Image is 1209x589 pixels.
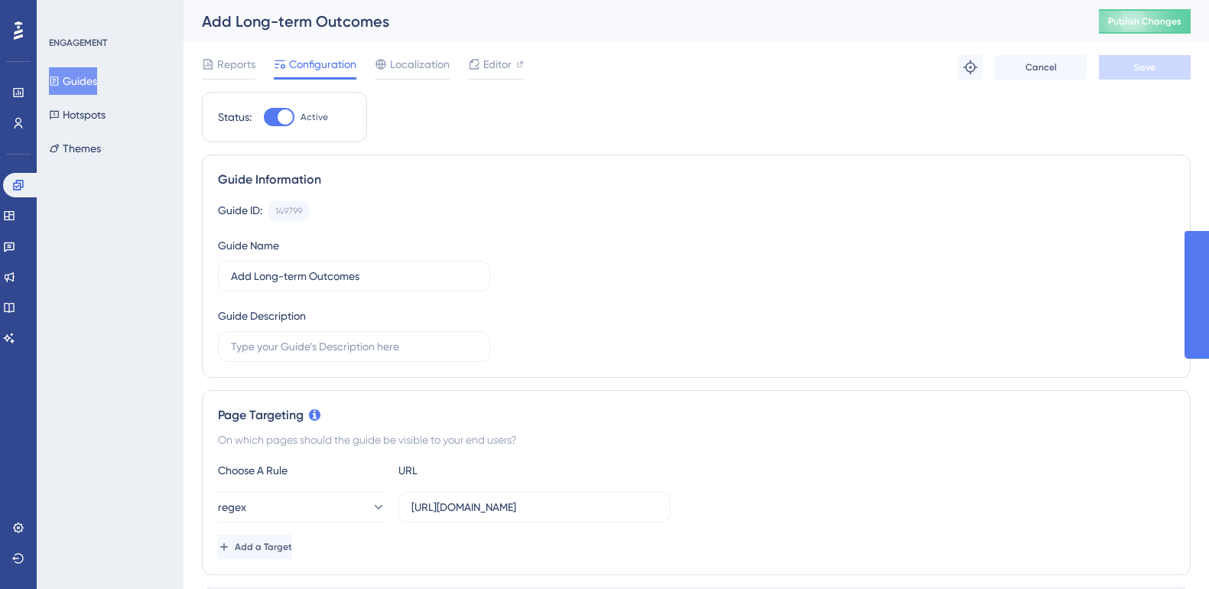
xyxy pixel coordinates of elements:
[1134,61,1155,73] span: Save
[202,11,1061,32] div: Add Long-term Outcomes
[1099,9,1191,34] button: Publish Changes
[1108,15,1181,28] span: Publish Changes
[218,492,386,522] button: regex
[411,499,658,516] input: yourwebsite.com/path
[1099,55,1191,80] button: Save
[1025,61,1057,73] span: Cancel
[218,236,279,255] div: Guide Name
[218,535,292,559] button: Add a Target
[218,201,262,221] div: Guide ID:
[218,498,246,516] span: regex
[218,307,306,325] div: Guide Description
[275,205,302,217] div: 149799
[218,431,1175,449] div: On which pages should the guide be visible to your end users?
[218,461,386,480] div: Choose A Rule
[390,55,450,73] span: Localization
[217,55,255,73] span: Reports
[49,101,106,129] button: Hotspots
[218,108,252,126] div: Status:
[218,171,1175,189] div: Guide Information
[235,541,292,553] span: Add a Target
[289,55,356,73] span: Configuration
[301,111,328,123] span: Active
[49,135,101,162] button: Themes
[49,37,107,49] div: ENGAGEMENT
[398,461,567,480] div: URL
[49,67,97,95] button: Guides
[995,55,1087,80] button: Cancel
[218,406,1175,425] div: Page Targeting
[483,55,512,73] span: Editor
[231,338,477,355] input: Type your Guide’s Description here
[1145,529,1191,574] iframe: UserGuiding AI Assistant Launcher
[231,268,477,285] input: Type your Guide’s Name here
